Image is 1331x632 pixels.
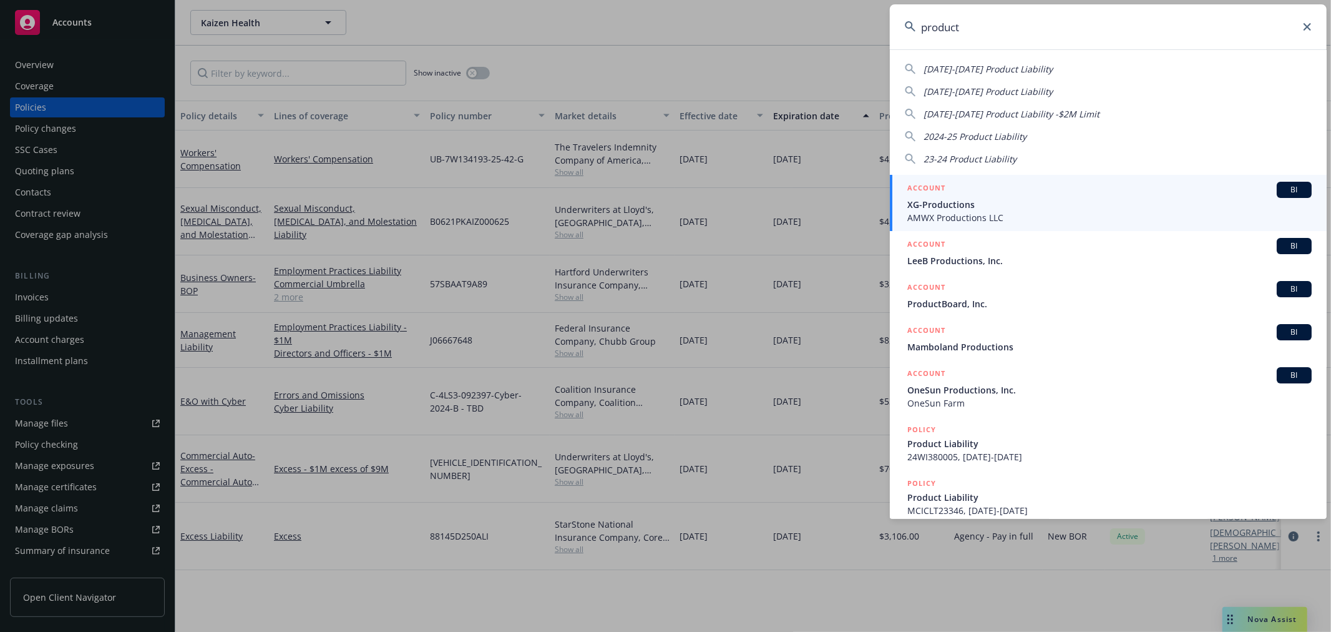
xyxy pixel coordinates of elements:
span: 24WI380005, [DATE]-[DATE] [907,450,1312,463]
h5: ACCOUNT [907,324,945,339]
span: [DATE]-[DATE] Product Liability [924,63,1053,75]
h5: ACCOUNT [907,281,945,296]
span: OneSun Productions, Inc. [907,383,1312,397]
a: POLICYProduct LiabilityMCICLT23346, [DATE]-[DATE] [890,470,1327,524]
span: BI [1282,240,1307,252]
a: ACCOUNTBIXG-ProductionsAMWX Productions LLC [890,175,1327,231]
a: ACCOUNTBIOneSun Productions, Inc.OneSun Farm [890,360,1327,417]
span: Product Liability [907,491,1312,504]
span: ProductBoard, Inc. [907,297,1312,310]
span: XG-Productions [907,198,1312,211]
a: POLICYProduct Liability24WI380005, [DATE]-[DATE] [890,417,1327,470]
span: BI [1282,184,1307,195]
span: 23-24 Product Liability [924,153,1017,165]
a: ACCOUNTBIProductBoard, Inc. [890,274,1327,317]
span: OneSun Farm [907,397,1312,410]
a: ACCOUNTBILeeB Productions, Inc. [890,231,1327,274]
a: ACCOUNTBIMamboland Productions [890,317,1327,360]
span: LeeB Productions, Inc. [907,254,1312,267]
h5: ACCOUNT [907,238,945,253]
span: BI [1282,327,1307,338]
input: Search... [890,4,1327,49]
span: 2024-25 Product Liability [924,131,1026,142]
span: Product Liability [907,437,1312,450]
h5: ACCOUNT [907,182,945,197]
span: BI [1282,284,1307,295]
span: MCICLT23346, [DATE]-[DATE] [907,504,1312,517]
span: [DATE]-[DATE] Product Liability [924,86,1053,97]
span: Mamboland Productions [907,340,1312,353]
h5: POLICY [907,477,936,490]
span: [DATE]-[DATE] Product Liability -$2M Limit [924,108,1099,120]
h5: ACCOUNT [907,367,945,382]
span: BI [1282,370,1307,381]
h5: POLICY [907,423,936,436]
span: AMWX Productions LLC [907,211,1312,224]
